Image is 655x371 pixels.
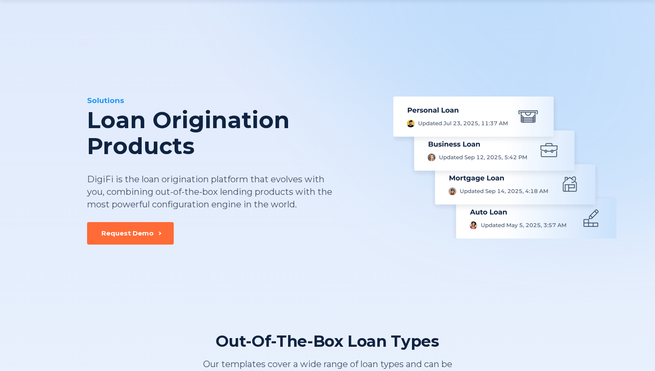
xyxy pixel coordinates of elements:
[216,331,439,351] div: Out-Of-The-Box Loan Types
[87,173,333,211] div: DigiFi is the loan origination platform that evolves with you, combining out-of-the-box lending p...
[87,95,378,106] div: Solutions
[87,222,174,245] button: Request Demo
[87,107,378,159] div: Loan Origination Products
[101,229,154,238] div: Request Demo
